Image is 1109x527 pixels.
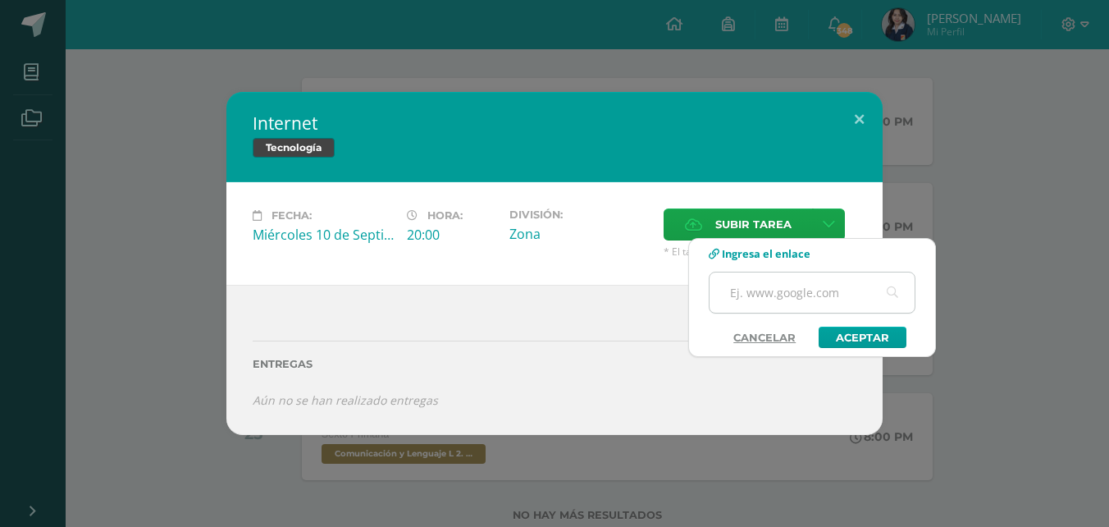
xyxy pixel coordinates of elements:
[664,245,856,259] span: * El tamaño máximo permitido es 50 MB
[509,209,650,221] label: División:
[509,225,650,243] div: Zona
[253,358,856,370] label: Entregas
[427,209,463,222] span: Hora:
[253,226,394,244] div: Miércoles 10 de Septiembre
[253,138,335,158] span: Tecnología
[715,209,792,240] span: Subir tarea
[253,112,856,135] h2: Internet
[272,209,312,222] span: Fecha:
[722,246,810,261] span: Ingresa el enlace
[710,273,915,313] input: Ej. www.google.com
[407,226,496,244] div: 20:00
[717,327,812,348] a: Cancelar
[253,392,438,408] i: Aún no se han realizado entregas
[819,327,906,348] a: Aceptar
[836,92,883,148] button: Close (Esc)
